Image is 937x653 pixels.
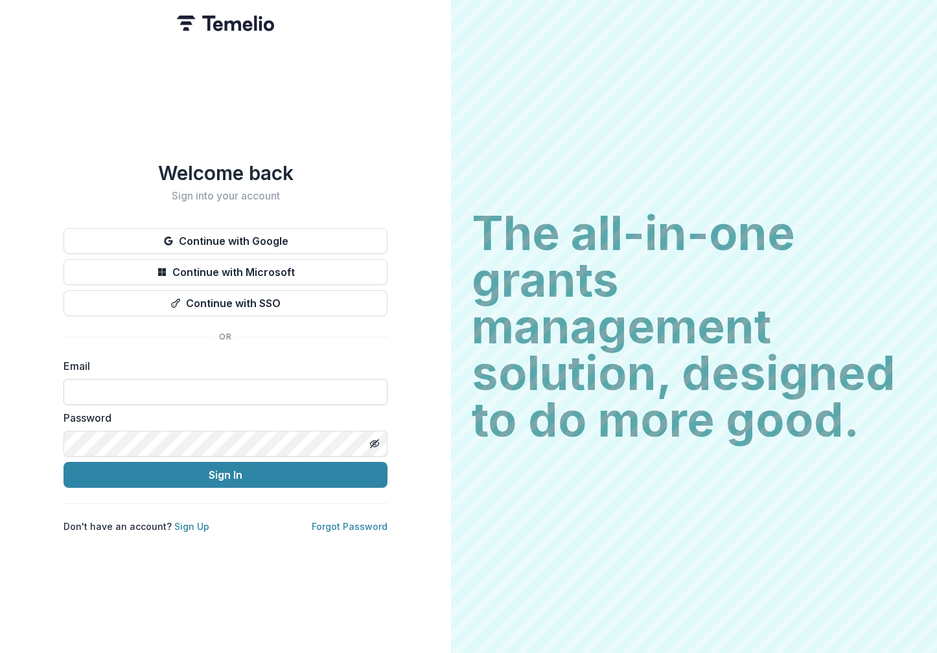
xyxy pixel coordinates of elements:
button: Sign In [64,462,388,488]
button: Continue with Google [64,228,388,254]
a: Sign Up [174,521,209,532]
img: Temelio [177,16,274,31]
label: Password [64,410,380,426]
a: Forgot Password [312,521,388,532]
button: Continue with Microsoft [64,259,388,285]
button: Toggle password visibility [364,433,385,454]
button: Continue with SSO [64,290,388,316]
p: Don't have an account? [64,520,209,533]
h1: Welcome back [64,161,388,185]
label: Email [64,358,380,374]
h2: Sign into your account [64,190,388,202]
